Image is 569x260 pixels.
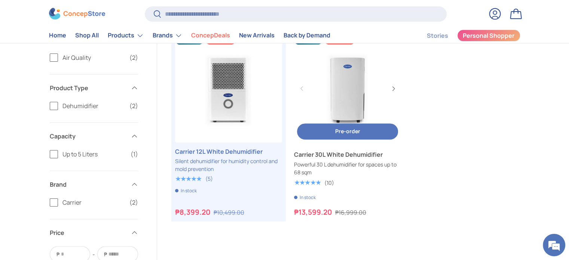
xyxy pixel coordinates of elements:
[335,128,360,135] span: Pre-order
[129,101,138,110] span: (2)
[129,53,138,62] span: (2)
[62,150,126,159] span: Up to 5 Liters
[103,28,148,43] summary: Products
[294,35,401,142] a: Carrier 30L White Dehumidifier
[50,74,138,101] summary: Product Type
[62,101,125,110] span: Dehumidifier
[50,228,126,237] span: Price
[103,250,108,258] span: ₱
[294,150,401,159] a: Carrier 30L White Dehumidifier
[49,28,66,43] a: Home
[131,150,138,159] span: (1)
[50,123,138,150] summary: Capacity
[62,198,125,207] span: Carrier
[62,53,125,62] span: Air Quality
[49,8,105,20] img: ConcepStore
[297,123,398,140] button: Pre-order
[239,28,275,43] a: New Arrivals
[50,180,126,189] span: Brand
[92,250,95,259] span: -
[409,28,520,43] nav: Secondary
[427,28,448,43] a: Stories
[75,28,99,43] a: Shop All
[50,171,138,198] summary: Brand
[457,30,520,42] a: Personal Shopper
[129,198,138,207] span: (2)
[56,250,60,258] span: ₱
[175,35,282,142] a: Carrier 12L White Dehumidifier
[50,83,126,92] span: Product Type
[148,28,187,43] summary: Brands
[50,132,126,141] span: Capacity
[175,147,282,156] a: Carrier 12L White Dehumidifier
[49,28,330,43] nav: Primary
[284,28,330,43] a: Back by Demand
[463,33,514,39] span: Personal Shopper
[50,219,138,246] summary: Price
[191,28,230,43] a: ConcepDeals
